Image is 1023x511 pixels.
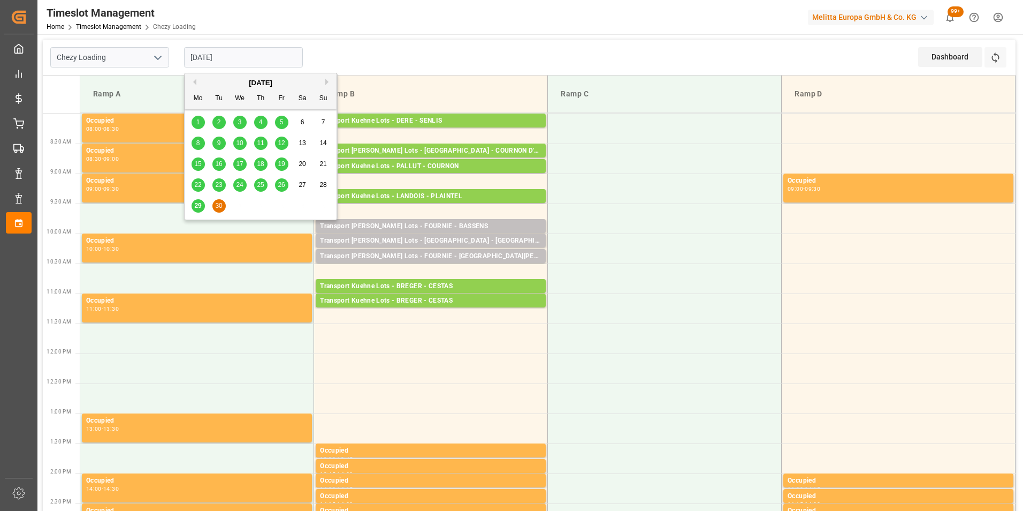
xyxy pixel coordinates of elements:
div: 08:00 [86,126,102,131]
div: - [102,246,103,251]
div: Choose Thursday, September 4th, 2025 [254,116,268,129]
div: Choose Monday, September 22nd, 2025 [192,178,205,192]
div: Choose Tuesday, September 9th, 2025 [212,137,226,150]
span: 8 [196,139,200,147]
span: 30 [215,202,222,209]
span: 1 [196,118,200,126]
div: - [803,486,805,491]
span: 3 [238,118,242,126]
span: 28 [319,181,326,189]
div: Pallets: 4,TU: ,City: [GEOGRAPHIC_DATA],Arrival: [DATE] 00:00:00 [320,232,541,241]
div: Choose Wednesday, September 10th, 2025 [233,137,247,150]
div: month 2025-09 [188,112,334,216]
span: 19 [278,160,285,168]
button: show 100 new notifications [938,5,962,29]
div: Ramp A [89,84,305,104]
div: [DATE] [185,78,337,88]
div: Pallets: 4,TU: 617,City: [GEOGRAPHIC_DATA],Arrival: [DATE] 00:00:00 [320,172,541,181]
div: Occupied [788,176,1009,186]
span: 9:30 AM [50,199,71,205]
div: Choose Monday, September 8th, 2025 [192,137,205,150]
div: Occupied [788,491,1009,502]
span: 99+ [948,6,964,17]
div: 09:00 [788,186,803,191]
div: Ramp D [790,84,1006,104]
div: 13:45 [337,456,353,461]
div: 14:00 [320,486,335,491]
button: Help Center [962,5,986,29]
div: Choose Tuesday, September 30th, 2025 [212,199,226,213]
div: 08:30 [103,126,119,131]
div: Occupied [320,446,541,456]
span: 9:00 AM [50,169,71,175]
div: Ramp B [323,84,539,104]
div: 13:00 [86,426,102,431]
div: Occupied [86,176,308,186]
div: - [102,126,103,131]
div: 09:30 [805,186,820,191]
div: Transport Kuehne Lots - DERE - SENLIS [320,116,541,126]
div: 09:00 [86,186,102,191]
div: 14:15 [805,486,820,491]
div: Transport Kuehne Lots - BREGER - CESTAS [320,281,541,292]
div: Transport [PERSON_NAME] Lots - FOURNIE - [GEOGRAPHIC_DATA][PERSON_NAME] [320,251,541,262]
span: 1:00 PM [50,409,71,415]
div: Choose Saturday, September 6th, 2025 [296,116,309,129]
span: 2 [217,118,221,126]
div: Choose Saturday, September 13th, 2025 [296,137,309,150]
div: Transport Kuehne Lots - BREGER - CESTAS [320,296,541,306]
div: Choose Monday, September 1st, 2025 [192,116,205,129]
span: 21 [319,160,326,168]
div: - [102,426,103,431]
span: 24 [236,181,243,189]
div: Choose Thursday, September 25th, 2025 [254,178,268,192]
div: Choose Sunday, September 7th, 2025 [317,116,330,129]
button: Previous Month [190,79,196,85]
span: 12:00 PM [47,349,71,355]
div: Choose Tuesday, September 16th, 2025 [212,157,226,171]
div: 11:30 [103,306,119,311]
span: 7 [322,118,325,126]
span: 10:00 AM [47,229,71,235]
span: 27 [299,181,306,189]
span: 11 [257,139,264,147]
span: 2:00 PM [50,469,71,475]
div: - [102,306,103,311]
div: Occupied [320,476,541,486]
div: Occupied [86,416,308,426]
span: 6 [301,118,304,126]
span: 20 [299,160,306,168]
div: Choose Saturday, September 27th, 2025 [296,178,309,192]
div: - [102,486,103,491]
div: Choose Thursday, September 18th, 2025 [254,157,268,171]
div: Pallets: 1,TU: 490,City: [GEOGRAPHIC_DATA],Arrival: [DATE] 00:00:00 [320,126,541,136]
div: Choose Wednesday, September 3rd, 2025 [233,116,247,129]
div: 14:00 [337,472,353,477]
div: Occupied [86,296,308,306]
div: Th [254,92,268,106]
div: Choose Tuesday, September 2nd, 2025 [212,116,226,129]
div: 14:00 [86,486,102,491]
span: 23 [215,181,222,189]
div: Pallets: 9,TU: 318,City: COURNON D'AUVERGNE,Arrival: [DATE] 00:00:00 [320,156,541,166]
div: 14:15 [320,502,335,507]
div: Occupied [320,461,541,472]
div: Transport [PERSON_NAME] Lots - [GEOGRAPHIC_DATA] - COURNON D'AUVERGNE [320,146,541,156]
div: Choose Thursday, September 11th, 2025 [254,137,268,150]
span: 16 [215,160,222,168]
a: Timeslot Management [76,23,141,31]
button: Melitta Europa GmbH & Co. KG [808,7,938,27]
button: Next Month [325,79,332,85]
span: 12:30 PM [47,379,71,385]
span: 15 [194,160,201,168]
div: Pallets: ,TU: 70,City: [GEOGRAPHIC_DATA],Arrival: [DATE] 00:00:00 [320,246,541,255]
div: - [335,486,337,491]
span: 11:30 AM [47,319,71,325]
div: Choose Friday, September 5th, 2025 [275,116,288,129]
div: 09:00 [103,156,119,161]
div: Pallets: 5,TU: 742,City: [GEOGRAPHIC_DATA],Arrival: [DATE] 00:00:00 [320,202,541,211]
div: 14:00 [788,486,803,491]
div: Occupied [788,476,1009,486]
div: Choose Wednesday, September 24th, 2025 [233,178,247,192]
span: 4 [259,118,263,126]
